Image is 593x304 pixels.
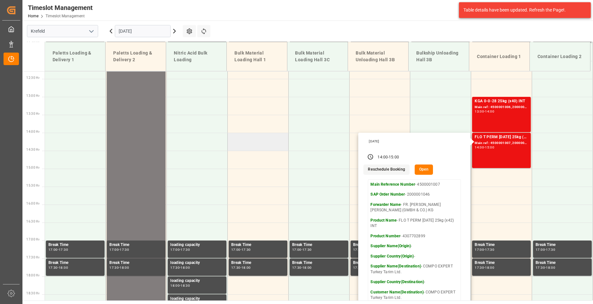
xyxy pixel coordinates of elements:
div: - [180,284,181,287]
div: - [119,266,120,269]
p: - 4500001007 [370,182,458,188]
a: Home [28,14,38,18]
input: Type to search/select [27,25,98,37]
span: 17:30 Hr [26,256,39,259]
div: loading capacity [170,296,224,302]
span: 18:00 Hr [26,274,39,277]
strong: Supplier Country(Origin) [370,254,414,258]
div: 17:30 [302,248,312,251]
div: 17:30 [231,266,241,269]
div: 17:00 [536,248,545,251]
div: 18:00 [241,266,251,269]
p: - [370,254,458,259]
div: Bulkship Unloading Hall 3B [414,47,464,66]
div: 17:30 [120,248,129,251]
div: Break Time [353,260,407,266]
div: - [484,248,485,251]
p: - COMPO EXPERT Turkey Tarim Ltd. [370,290,458,301]
div: 18:00 [170,284,180,287]
div: 18:00 [120,266,129,269]
div: 18:00 [546,266,555,269]
div: Table details have been updated. Refresh the Page!. [463,7,581,13]
div: 14:00 [377,155,388,160]
div: loading capacity [170,278,224,284]
div: FLO T PERM [DATE] 25kg (x42) INT [475,134,528,140]
div: 15:00 [485,146,494,149]
span: 18:30 Hr [26,291,39,295]
div: 17:30 [181,248,190,251]
div: Bulk Material Loading Hall 1 [232,47,282,66]
button: Reschedule Booking [363,165,409,175]
p: - COMPO EXPERT Turkey Tarim Ltd. [370,264,458,275]
button: Open [415,165,433,175]
div: 18:00 [485,266,494,269]
div: Break Time [475,260,528,266]
div: Main ref : 4500001007, 2000001046 [475,140,528,146]
div: 18:00 [59,266,68,269]
div: Break Time [231,260,285,266]
span: 15:30 Hr [26,184,39,187]
div: - [388,155,389,160]
div: - [301,266,302,269]
p: - [370,279,458,285]
div: 17:00 [48,248,58,251]
strong: Product Number [370,234,400,238]
div: Paletts Loading & Delivery 1 [50,47,100,66]
div: 17:00 [353,248,362,251]
div: 14:00 [485,110,494,113]
p: - [370,243,458,249]
div: - [241,248,241,251]
strong: Main Reference Number [370,182,415,187]
div: 17:30 [475,266,484,269]
strong: SAP Order Number [370,192,405,197]
div: Nitric Acid Bulk Loading [171,47,221,66]
div: [DATE] [367,139,463,144]
div: Break Time [292,242,346,248]
div: loading capacity [170,242,224,248]
div: 17:00 [475,248,484,251]
strong: Supplier Name(Origin) [370,244,411,248]
div: 17:00 [109,248,119,251]
div: 17:30 [353,266,362,269]
div: - [484,146,485,149]
div: 17:30 [292,266,301,269]
div: 17:30 [546,248,555,251]
strong: Supplier Country(Destination) [370,280,424,284]
div: 17:30 [170,266,180,269]
div: Timeslot Management [28,3,93,13]
div: KGA 0-0-28 25kg (x40) INT [475,98,528,105]
span: 14:30 Hr [26,148,39,151]
div: Break Time [292,260,346,266]
input: DD.MM.YYYY [115,25,171,37]
strong: Customer Name(Destination) [370,290,423,294]
div: - [241,266,241,269]
span: 17:00 Hr [26,238,39,241]
div: Break Time [475,242,528,248]
div: Paletts Loading & Delivery 2 [111,47,161,66]
div: Container Loading 1 [474,51,524,63]
p: - 4307702899 [370,233,458,239]
div: Break Time [536,260,589,266]
div: loading capacity [170,260,224,266]
strong: Product Name [370,218,397,223]
div: Bulk Material Loading Hall 3C [292,47,343,66]
div: - [180,248,181,251]
span: 12:30 Hr [26,76,39,80]
div: 18:00 [302,266,312,269]
p: - 2000001046 [370,192,458,198]
div: 17:30 [536,266,545,269]
div: Bulk Material Unloading Hall 3B [353,47,403,66]
span: 13:00 Hr [26,94,39,97]
div: - [180,266,181,269]
div: Break Time [231,242,285,248]
p: - FR. [PERSON_NAME] [PERSON_NAME] (GMBH & CO.) KG [370,202,458,213]
strong: Forwarder Name [370,202,401,207]
div: 17:30 [59,248,68,251]
div: 13:00 [475,110,484,113]
div: 17:30 [485,248,494,251]
span: 15:00 Hr [26,166,39,169]
span: 13:30 Hr [26,112,39,115]
div: Container Loading 2 [535,51,585,63]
